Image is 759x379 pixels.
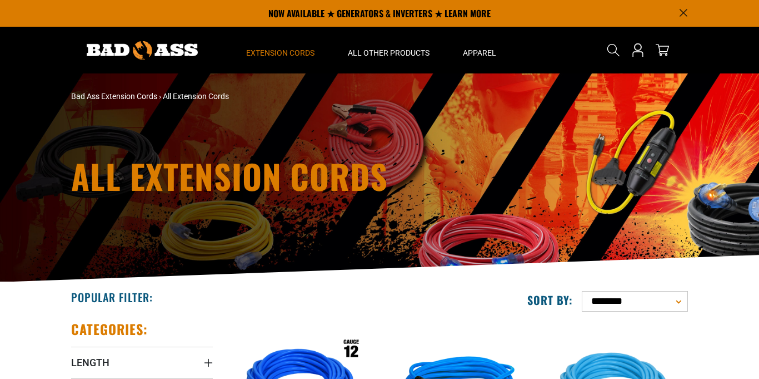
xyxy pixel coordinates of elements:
span: All Other Products [348,48,430,58]
nav: breadcrumbs [71,91,477,102]
span: Extension Cords [246,48,314,58]
summary: Extension Cords [229,27,331,73]
a: Bad Ass Extension Cords [71,92,157,101]
summary: Apparel [446,27,513,73]
summary: Length [71,347,213,378]
summary: All Other Products [331,27,446,73]
span: Length [71,356,109,369]
h2: Popular Filter: [71,290,153,304]
span: All Extension Cords [163,92,229,101]
h1: All Extension Cords [71,159,477,193]
h2: Categories: [71,321,148,338]
span: › [159,92,161,101]
span: Apparel [463,48,496,58]
summary: Search [605,41,622,59]
img: Bad Ass Extension Cords [87,41,198,60]
label: Sort by: [527,293,573,307]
